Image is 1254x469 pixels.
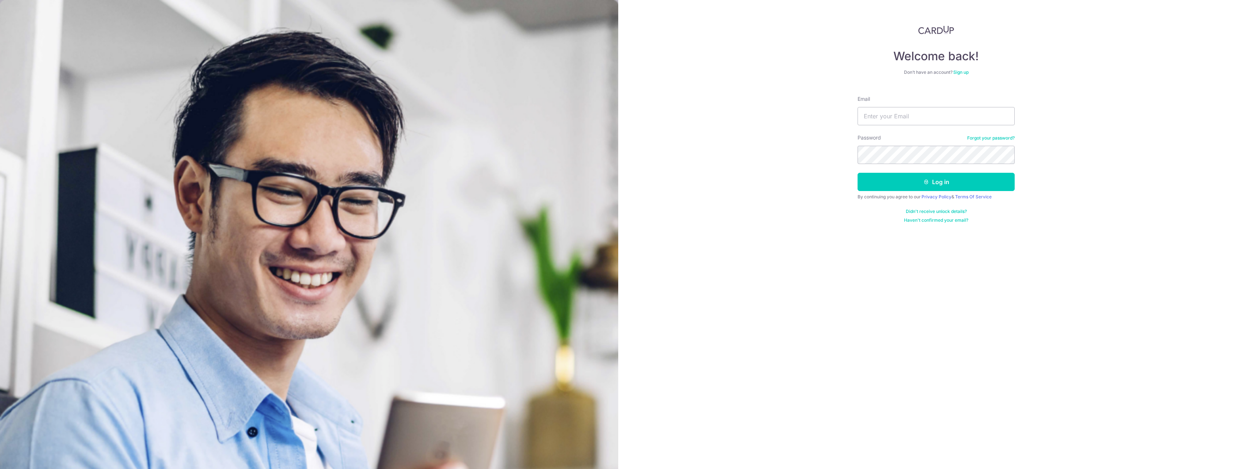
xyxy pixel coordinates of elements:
[858,134,881,141] label: Password
[906,209,967,214] a: Didn't receive unlock details?
[858,107,1015,125] input: Enter your Email
[953,69,969,75] a: Sign up
[955,194,992,199] a: Terms Of Service
[918,26,954,34] img: CardUp Logo
[858,173,1015,191] button: Log in
[858,69,1015,75] div: Don’t have an account?
[858,95,870,103] label: Email
[921,194,951,199] a: Privacy Policy
[904,217,968,223] a: Haven't confirmed your email?
[967,135,1015,141] a: Forgot your password?
[858,194,1015,200] div: By continuing you agree to our &
[858,49,1015,64] h4: Welcome back!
